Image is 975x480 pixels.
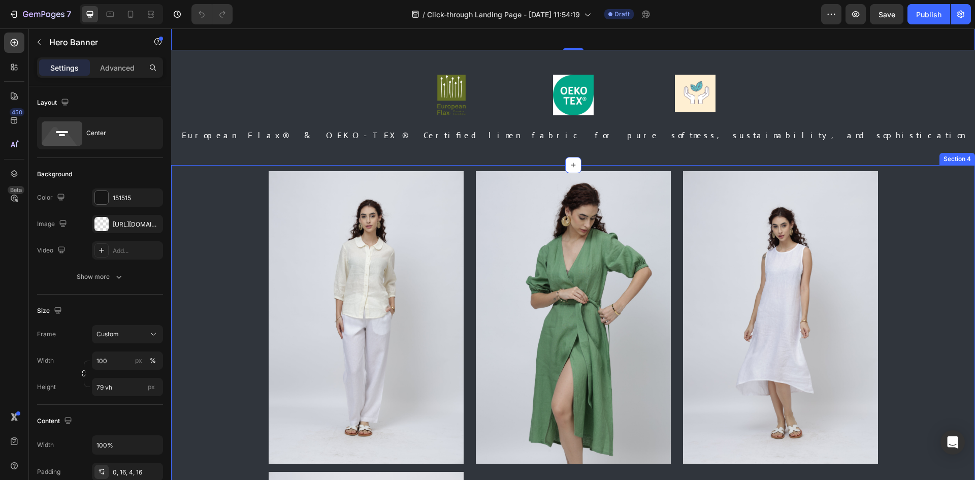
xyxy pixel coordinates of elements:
span: Custom [96,330,119,339]
div: 0, 16, 4, 16 [113,468,160,477]
img: gempages_563631603402670866-d7ff7c30-f4ec-44de-a743-f6dd518d62f9.jpg [382,46,422,87]
button: Publish [907,4,950,24]
p: 7 [67,8,71,20]
div: 151515 [113,194,160,203]
div: Section 4 [770,126,802,135]
label: Height [37,382,56,392]
img: gempages_563631603402670866-9c6f13dd-9f9f-4b57-be91-57532169007a.jpg [512,443,707,452]
div: Width [37,440,54,450]
button: 7 [4,4,76,24]
input: px% [92,351,163,370]
div: Color [37,191,67,205]
img: gempages_563631603402670866-d05327fc-c3fd-4104-b237-87ceded44df1.png [260,46,301,87]
div: % [150,356,156,365]
div: Padding [37,467,60,476]
div: Beta [8,186,24,194]
button: Custom [92,325,163,343]
button: px [147,355,159,367]
div: px [135,356,142,365]
span: Save [879,10,895,19]
div: Center [86,121,148,145]
p: Settings [50,62,79,73]
div: Undo/Redo [191,4,233,24]
img: gempages_563631603402670866-ffd00f4a-6df0-4ad1-aae5-184f8df2afaa.jpg [305,143,500,435]
div: Image [37,217,69,231]
span: px [148,383,155,391]
label: Width [37,356,54,365]
input: Auto [92,436,162,454]
img: gempages_563631603402670866-901f88e4-fc11-45e6-a0a0-55a58df0340f.jpg [512,143,707,435]
iframe: Design area [171,28,975,480]
span: Draft [614,10,630,19]
div: Show more [77,272,124,282]
div: Size [37,304,64,318]
div: Content [37,414,74,428]
input: px [92,378,163,396]
div: [URL][DOMAIN_NAME] [113,220,160,229]
div: Publish [916,9,941,20]
img: gempages_563631603402670866-737fb48d-5c04-4a1d-bdcd-1a556621df67.jpg [97,143,292,435]
label: Frame [37,330,56,339]
div: Background [37,170,72,179]
div: Layout [37,96,71,110]
button: Save [870,4,903,24]
span: / [422,9,425,20]
p: Hero Banner [49,36,136,48]
p: Advanced [100,62,135,73]
button: Show more [37,268,163,286]
span: Click-through Landing Page - [DATE] 11:54:19 [427,9,580,20]
div: Add... [113,246,160,255]
button: % [133,355,145,367]
div: Video [37,244,68,258]
div: Open Intercom Messenger [940,430,965,455]
div: 450 [10,108,24,116]
img: gempages_563631603402670866-15ff7718-e540-4931-ba53-7b3d5c470b0b.jpg [504,46,544,84]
